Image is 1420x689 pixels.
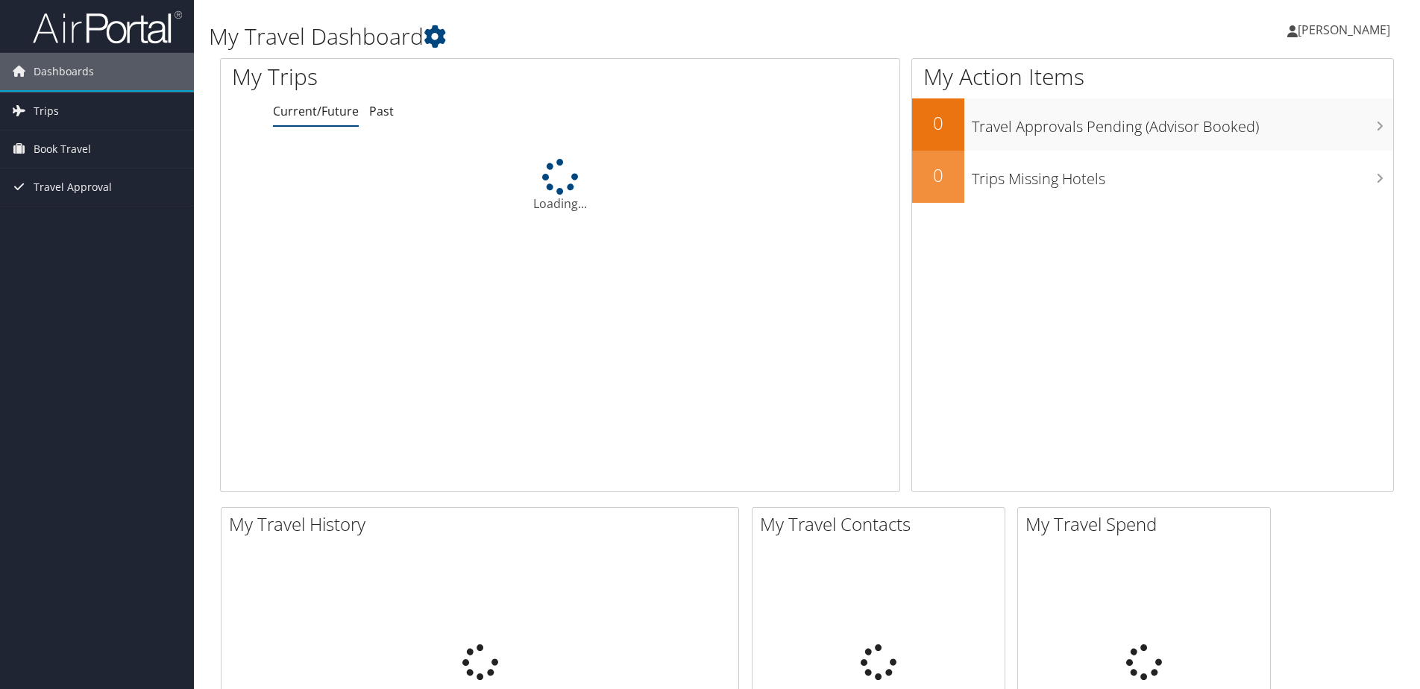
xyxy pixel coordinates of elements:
[972,109,1393,137] h3: Travel Approvals Pending (Advisor Booked)
[34,92,59,130] span: Trips
[34,169,112,206] span: Travel Approval
[912,110,964,136] h2: 0
[760,512,1005,537] h2: My Travel Contacts
[1287,7,1405,52] a: [PERSON_NAME]
[912,163,964,188] h2: 0
[34,53,94,90] span: Dashboards
[229,512,738,537] h2: My Travel History
[221,159,899,213] div: Loading...
[1298,22,1390,38] span: [PERSON_NAME]
[33,10,182,45] img: airportal-logo.png
[34,130,91,168] span: Book Travel
[912,98,1393,151] a: 0Travel Approvals Pending (Advisor Booked)
[369,103,394,119] a: Past
[1025,512,1270,537] h2: My Travel Spend
[912,61,1393,92] h1: My Action Items
[972,161,1393,189] h3: Trips Missing Hotels
[232,61,606,92] h1: My Trips
[273,103,359,119] a: Current/Future
[912,151,1393,203] a: 0Trips Missing Hotels
[209,21,1006,52] h1: My Travel Dashboard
